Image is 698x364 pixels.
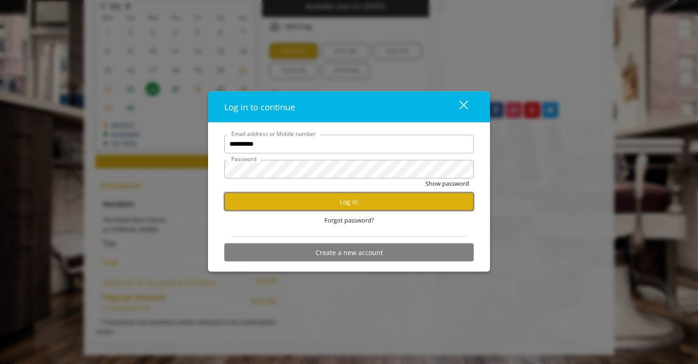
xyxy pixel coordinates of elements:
[224,101,295,112] span: Log in to continue
[324,216,374,225] span: Forgot password?
[227,154,261,163] label: Password
[449,100,467,114] div: close dialog
[227,129,321,138] label: Email address or Mobile number
[224,160,474,178] input: Password
[224,243,474,262] button: Create a new account
[224,135,474,153] input: Email address or Mobile number
[425,178,469,188] button: Show password
[442,97,474,116] button: close dialog
[224,193,474,211] button: Log in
